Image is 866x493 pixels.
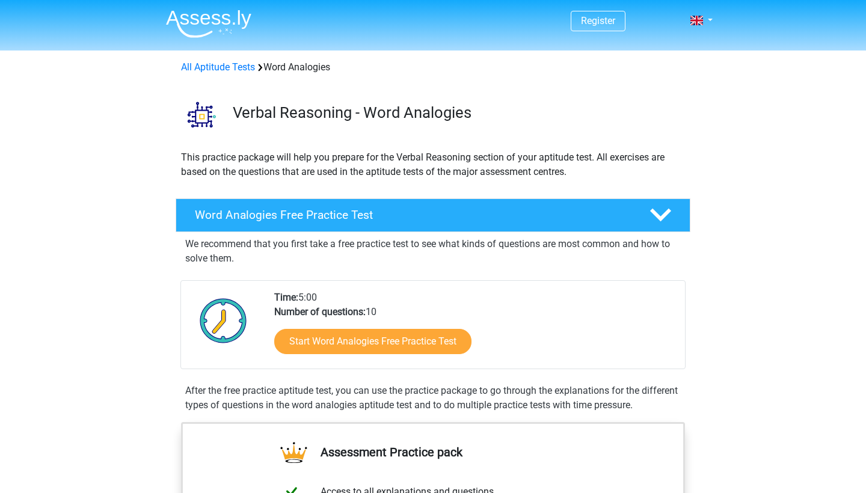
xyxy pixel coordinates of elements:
[185,237,681,266] p: We recommend that you first take a free practice test to see what kinds of questions are most com...
[176,60,690,75] div: Word Analogies
[176,89,227,140] img: word analogies
[171,198,695,232] a: Word Analogies Free Practice Test
[233,103,681,122] h3: Verbal Reasoning - Word Analogies
[265,290,684,369] div: 5:00 10
[181,61,255,73] a: All Aptitude Tests
[180,384,686,412] div: After the free practice aptitude test, you can use the practice package to go through the explana...
[166,10,251,38] img: Assessly
[181,150,685,179] p: This practice package will help you prepare for the Verbal Reasoning section of your aptitude tes...
[195,208,630,222] h4: Word Analogies Free Practice Test
[581,15,615,26] a: Register
[274,292,298,303] b: Time:
[193,290,254,351] img: Clock
[274,306,366,317] b: Number of questions:
[274,329,471,354] a: Start Word Analogies Free Practice Test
